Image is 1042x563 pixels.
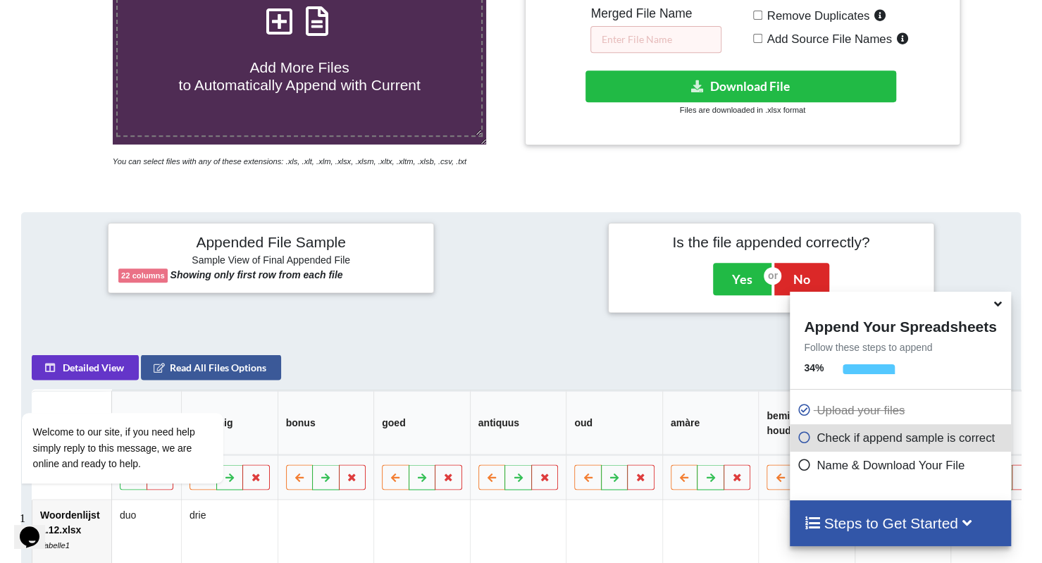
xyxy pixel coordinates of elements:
th: bonus [277,390,373,454]
button: Download File [585,70,897,102]
button: No [774,263,829,295]
h4: Append Your Spreadsheets [790,314,1010,335]
span: Remove Duplicates [762,9,870,23]
th: amàre [662,390,759,454]
span: Add More Files to Automatically Append with Current [179,59,421,93]
h5: Merged File Name [590,6,721,21]
small: Files are downloaded in .xlsx format [680,106,805,114]
b: 34 % [804,362,824,373]
h4: Appended File Sample [118,233,423,253]
p: Upload your files [797,402,1007,419]
th: goed [373,390,470,454]
th: beminnen; houden van [758,390,855,454]
iframe: chat widget [14,285,268,500]
button: Yes [713,263,771,295]
p: Name & Download Your File [797,457,1007,474]
p: Check if append sample is correct [797,429,1007,447]
p: Follow these steps to append [790,340,1010,354]
h4: Is the file appended correctly? [619,233,924,251]
button: Read All Files Options [141,354,281,380]
th: antiquus [469,390,566,454]
input: Enter File Name [590,26,721,53]
span: Add Source File Names [762,32,892,46]
h6: Sample View of Final Appended File [118,254,423,268]
i: You can select files with any of these extensions: .xls, .xlt, .xlm, .xlsx, .xlsm, .xltx, .xltm, ... [113,157,466,166]
th: oud [566,390,662,454]
b: Showing only first row from each file [170,269,342,280]
iframe: chat widget [14,507,59,549]
b: 22 columns [121,271,165,280]
h4: Steps to Get Started [804,514,996,532]
i: Tabelle1 [40,540,70,549]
